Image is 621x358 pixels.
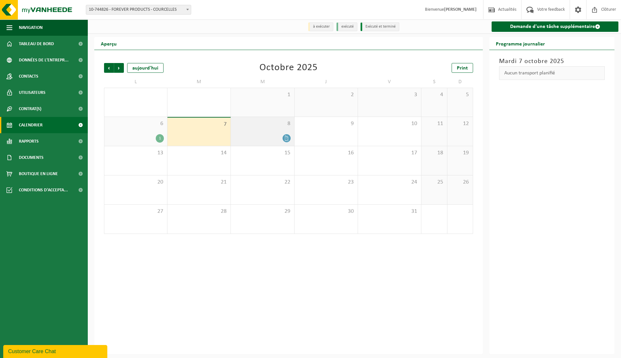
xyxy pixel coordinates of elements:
[451,91,469,98] span: 5
[104,63,114,73] span: Précédent
[361,91,418,98] span: 3
[171,121,227,128] span: 7
[425,179,443,186] span: 25
[451,179,469,186] span: 26
[108,120,164,127] span: 6
[298,120,354,127] span: 9
[425,120,443,127] span: 11
[492,21,618,32] a: Demande d'une tâche supplémentaire
[127,63,164,73] div: aujourd'hui
[451,120,469,127] span: 12
[295,76,358,88] td: J
[86,5,191,15] span: 10-744826 - FOREVER PRODUCTS - COURCELLES
[361,22,399,31] li: Exécuté et terminé
[19,133,39,149] span: Rapports
[298,149,354,157] span: 16
[298,208,354,215] span: 30
[19,36,54,52] span: Tableau de bord
[425,149,443,157] span: 18
[108,149,164,157] span: 13
[19,149,44,166] span: Documents
[234,208,291,215] span: 29
[234,91,291,98] span: 1
[19,101,41,117] span: Contrat(s)
[19,52,69,68] span: Données de l'entrepr...
[231,76,294,88] td: M
[447,76,473,88] td: D
[457,66,468,71] span: Print
[361,208,418,215] span: 31
[298,91,354,98] span: 2
[361,179,418,186] span: 24
[499,66,605,80] div: Aucun transport planifié
[86,5,191,14] span: 10-744826 - FOREVER PRODUCTS - COURCELLES
[259,63,318,73] div: Octobre 2025
[444,7,477,12] strong: [PERSON_NAME]
[499,57,605,66] h3: Mardi 7 octobre 2025
[171,179,227,186] span: 21
[489,37,551,50] h2: Programme journalier
[3,344,109,358] iframe: chat widget
[156,134,164,143] div: 1
[19,166,58,182] span: Boutique en ligne
[361,149,418,157] span: 17
[425,91,443,98] span: 4
[361,120,418,127] span: 10
[337,22,357,31] li: exécuté
[234,120,291,127] span: 8
[114,63,124,73] span: Suivant
[171,149,227,157] span: 14
[452,63,473,73] a: Print
[451,149,469,157] span: 19
[19,68,38,84] span: Contacts
[358,76,421,88] td: V
[19,84,46,101] span: Utilisateurs
[19,19,43,36] span: Navigation
[234,179,291,186] span: 22
[104,76,167,88] td: L
[108,208,164,215] span: 27
[308,22,333,31] li: à exécuter
[234,149,291,157] span: 15
[94,37,123,50] h2: Aperçu
[171,208,227,215] span: 28
[421,76,447,88] td: S
[298,179,354,186] span: 23
[108,179,164,186] span: 20
[19,117,43,133] span: Calendrier
[19,182,68,198] span: Conditions d'accepta...
[167,76,231,88] td: M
